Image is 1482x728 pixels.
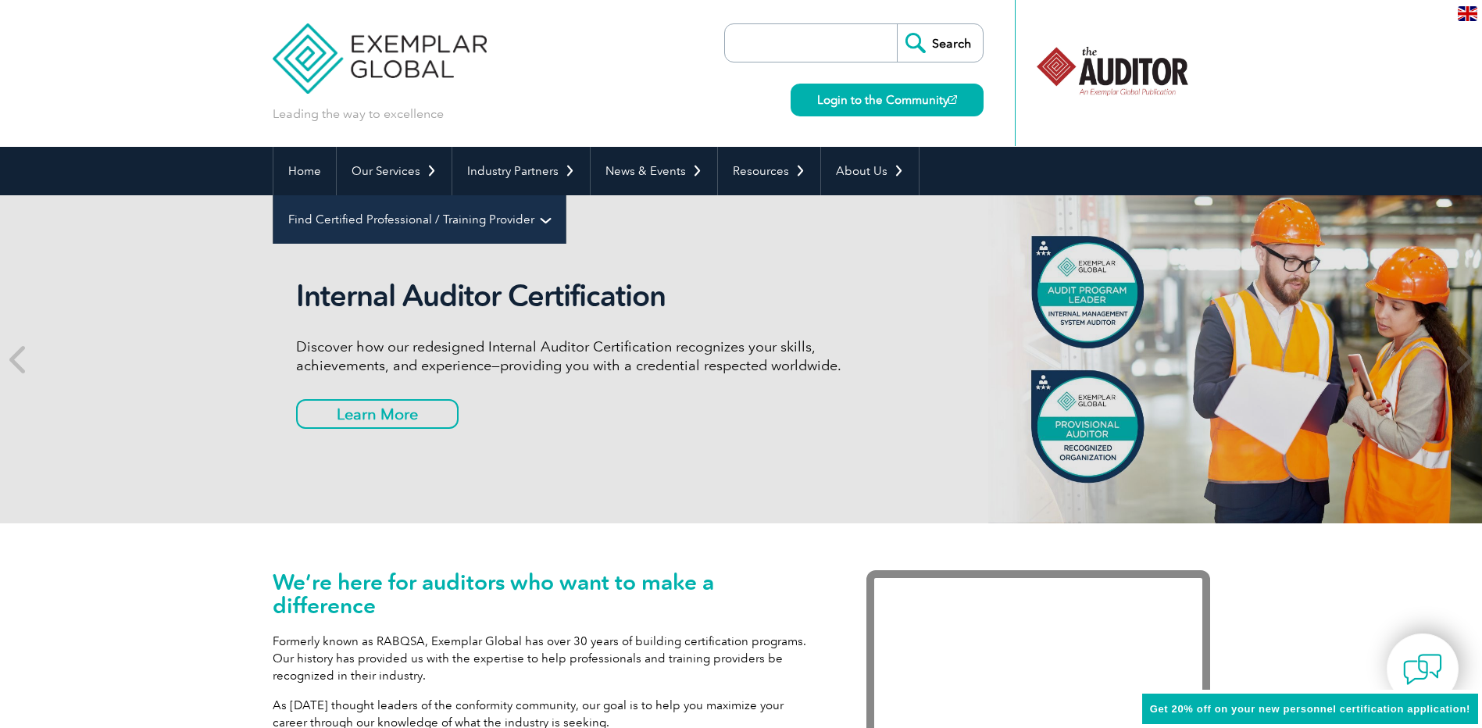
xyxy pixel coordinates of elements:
p: Discover how our redesigned Internal Auditor Certification recognizes your skills, achievements, ... [296,337,882,375]
a: Learn More [296,399,459,429]
p: Leading the way to excellence [273,105,444,123]
img: contact-chat.png [1403,650,1442,689]
p: Formerly known as RABQSA, Exemplar Global has over 30 years of building certification programs. O... [273,633,820,684]
a: Home [273,147,336,195]
img: open_square.png [948,95,957,104]
a: Resources [718,147,820,195]
h2: Internal Auditor Certification [296,278,882,314]
img: en [1458,6,1477,21]
span: Get 20% off on your new personnel certification application! [1150,703,1470,715]
h1: We’re here for auditors who want to make a difference [273,570,820,617]
a: About Us [821,147,919,195]
a: Login to the Community [791,84,984,116]
a: News & Events [591,147,717,195]
a: Our Services [337,147,452,195]
input: Search [897,24,983,62]
a: Find Certified Professional / Training Provider [273,195,566,244]
a: Industry Partners [452,147,590,195]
